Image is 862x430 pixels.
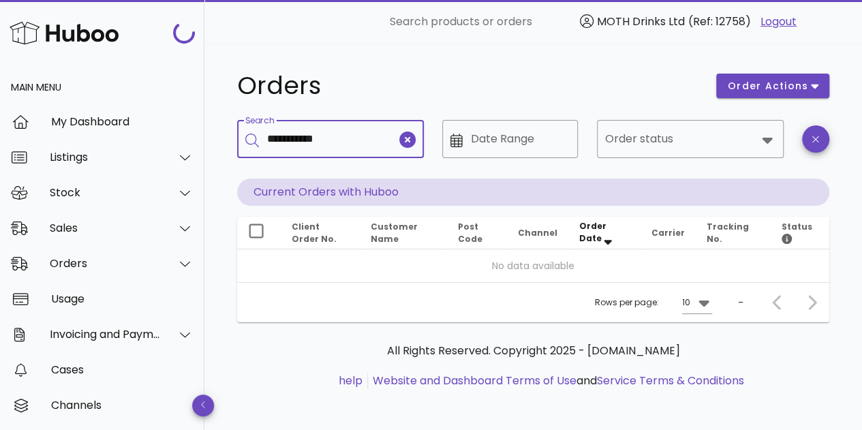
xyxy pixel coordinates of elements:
[373,373,576,388] a: Website and Dashboard Terms of Use
[707,221,749,245] span: Tracking No.
[248,343,818,359] p: All Rights Reserved. Copyright 2025 - [DOMAIN_NAME]
[50,221,161,234] div: Sales
[782,221,812,245] span: Status
[50,257,161,270] div: Orders
[696,217,771,249] th: Tracking No.
[245,116,274,126] label: Search
[292,221,337,245] span: Client Order No.
[682,292,712,313] div: 10Rows per page:
[568,217,640,249] th: Order Date: Sorted descending. Activate to remove sorting.
[651,227,685,239] span: Carrier
[447,217,507,249] th: Post Code
[368,373,744,389] li: and
[641,217,696,249] th: Carrier
[50,186,161,199] div: Stock
[518,227,557,239] span: Channel
[399,132,416,148] button: clear icon
[371,221,418,245] span: Customer Name
[688,14,751,29] span: (Ref: 12758)
[51,292,194,305] div: Usage
[281,217,360,249] th: Client Order No.
[51,115,194,128] div: My Dashboard
[339,373,363,388] a: help
[716,74,829,98] button: order actions
[51,399,194,412] div: Channels
[50,151,161,164] div: Listings
[507,217,568,249] th: Channel
[595,283,712,322] div: Rows per page:
[738,296,743,309] div: –
[10,18,119,48] img: Huboo Logo
[682,296,690,309] div: 10
[51,363,194,376] div: Cases
[597,373,744,388] a: Service Terms & Conditions
[771,217,829,249] th: Status
[237,179,829,206] p: Current Orders with Huboo
[360,217,447,249] th: Customer Name
[50,328,161,341] div: Invoicing and Payments
[727,79,809,93] span: order actions
[760,14,797,30] a: Logout
[579,220,606,244] span: Order Date
[597,14,685,29] span: MOTH Drinks Ltd
[597,120,784,158] div: Order status
[458,221,482,245] span: Post Code
[237,74,700,98] h1: Orders
[237,249,829,282] td: No data available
